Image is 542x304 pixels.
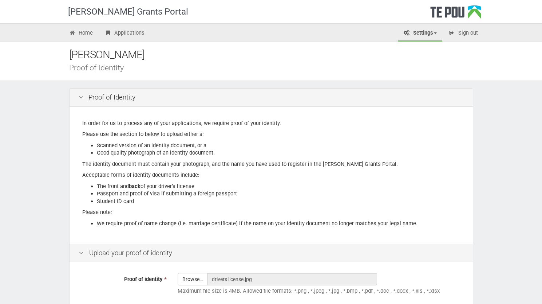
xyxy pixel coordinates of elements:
[82,130,460,138] p: Please use the section to below to upload either a:
[178,287,464,295] p: Maximum file size is 4MB. Allowed file formats: *.png , *.jpeg , *.jpg , *.bmp , *.pdf , *.doc , ...
[70,89,473,107] div: Proof of Identity
[82,208,460,216] p: Please note:
[97,149,460,157] li: Good quality photograph of an identity document.
[64,26,99,42] a: Home
[97,142,460,149] li: Scanned version of an identity document, or a
[129,183,141,190] b: back
[70,244,473,262] div: Upload your proof of identity
[69,64,484,71] div: Proof of Identity
[97,198,460,205] li: Student ID card
[124,276,162,282] span: Proof of identity
[82,120,460,127] p: In order for us to process any of your applications, we require proof of your identity.
[97,183,460,190] li: The front and of your driver’s license
[178,273,207,285] span: Browse…
[97,190,460,198] li: Passport and proof of visa if submitting a foreign passport
[430,5,481,23] div: Te Pou Logo
[82,171,460,179] p: Acceptable forms of identity documents include:
[99,26,150,42] a: Applications
[69,47,484,63] div: [PERSON_NAME]
[82,160,460,168] p: The identity document must contain your photograph, and the name you have used to register in the...
[443,26,483,42] a: Sign out
[398,26,442,42] a: Settings
[97,220,460,227] li: We require proof of name change (i.e. marriage certificate) if the name on your identity document...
